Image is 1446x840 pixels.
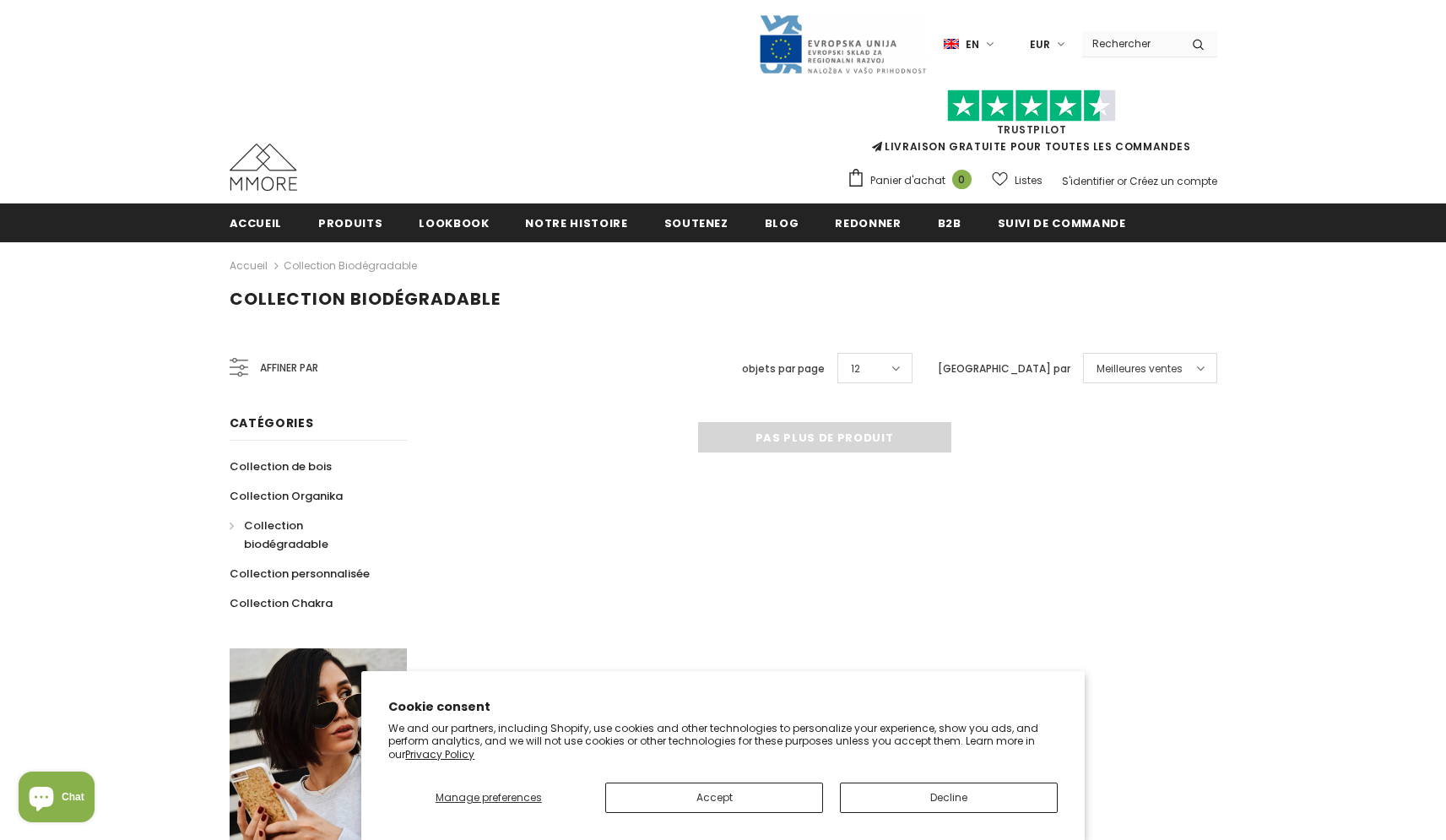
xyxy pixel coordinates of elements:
[1082,31,1179,56] input: Search Site
[944,37,959,51] img: i-lang-1.png
[847,168,980,193] a: Panier d'achat 0
[1030,36,1050,53] span: EUR
[388,783,588,813] button: Manage preferences
[525,203,627,241] a: Notre histoire
[847,97,1217,154] span: LIVRAISON GRATUITE POUR TOUTES LES COMMANDES
[758,14,927,75] img: Javni Razpis
[230,511,388,559] a: Collection biodégradable
[947,89,1116,122] img: Faites confiance aux étoiles pilotes
[419,215,489,231] span: Lookbook
[230,415,314,431] span: Catégories
[851,360,860,377] span: 12
[388,722,1058,761] p: We and our partners, including Shopify, use cookies and other technologies to personalize your ex...
[230,144,297,191] img: Cas MMORE
[419,203,489,241] a: Lookbook
[742,360,825,377] label: objets par page
[230,595,333,611] span: Collection Chakra
[664,215,728,231] span: soutenez
[318,203,382,241] a: Produits
[938,215,961,231] span: B2B
[1015,172,1043,189] span: Listes
[260,359,318,377] span: Affiner par
[230,488,343,504] span: Collection Organika
[1117,174,1127,188] span: or
[230,559,370,588] a: Collection personnalisée
[835,203,901,241] a: Redonner
[230,215,283,231] span: Accueil
[765,203,799,241] a: Blog
[230,203,283,241] a: Accueil
[938,360,1070,377] label: [GEOGRAPHIC_DATA] par
[664,203,728,241] a: soutenez
[840,783,1058,813] button: Decline
[966,36,979,53] span: en
[870,172,945,189] span: Panier d'achat
[284,258,417,273] a: Collection biodégradable
[997,122,1067,137] a: TrustPilot
[230,256,268,276] a: Accueil
[938,203,961,241] a: B2B
[436,790,542,805] span: Manage preferences
[835,215,901,231] span: Redonner
[230,287,501,311] span: Collection biodégradable
[998,215,1126,231] span: Suivi de commande
[758,36,927,51] a: Javni Razpis
[525,215,627,231] span: Notre histoire
[230,452,332,481] a: Collection de bois
[230,566,370,582] span: Collection personnalisée
[230,458,332,474] span: Collection de bois
[1097,360,1183,377] span: Meilleures ventes
[998,203,1126,241] a: Suivi de commande
[318,215,382,231] span: Produits
[405,747,474,761] a: Privacy Policy
[388,698,1058,716] h2: Cookie consent
[765,215,799,231] span: Blog
[605,783,823,813] button: Accept
[1129,174,1217,188] a: Créez un compte
[952,170,972,189] span: 0
[230,588,333,618] a: Collection Chakra
[230,481,343,511] a: Collection Organika
[14,772,100,826] inbox-online-store-chat: Shopify online store chat
[992,165,1043,195] a: Listes
[1062,174,1114,188] a: S'identifier
[244,518,328,552] span: Collection biodégradable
